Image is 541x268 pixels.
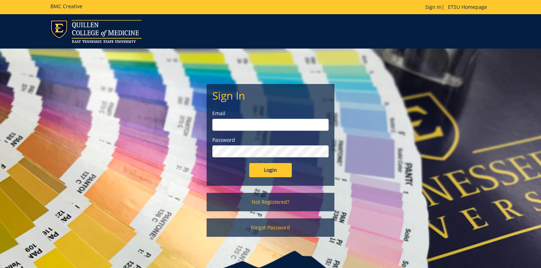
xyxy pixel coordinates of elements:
[212,90,329,101] h2: Sign In
[50,4,82,9] h5: BMC Creative
[207,218,334,237] a: Forgot Password
[50,20,142,43] img: ETSU logo
[444,4,491,10] a: ETSU Homepage
[425,4,491,11] p: |
[212,136,329,144] label: Password
[212,110,329,117] label: Email
[425,4,442,10] a: Sign In
[249,163,292,177] input: Login
[207,193,334,211] a: Not Registered?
